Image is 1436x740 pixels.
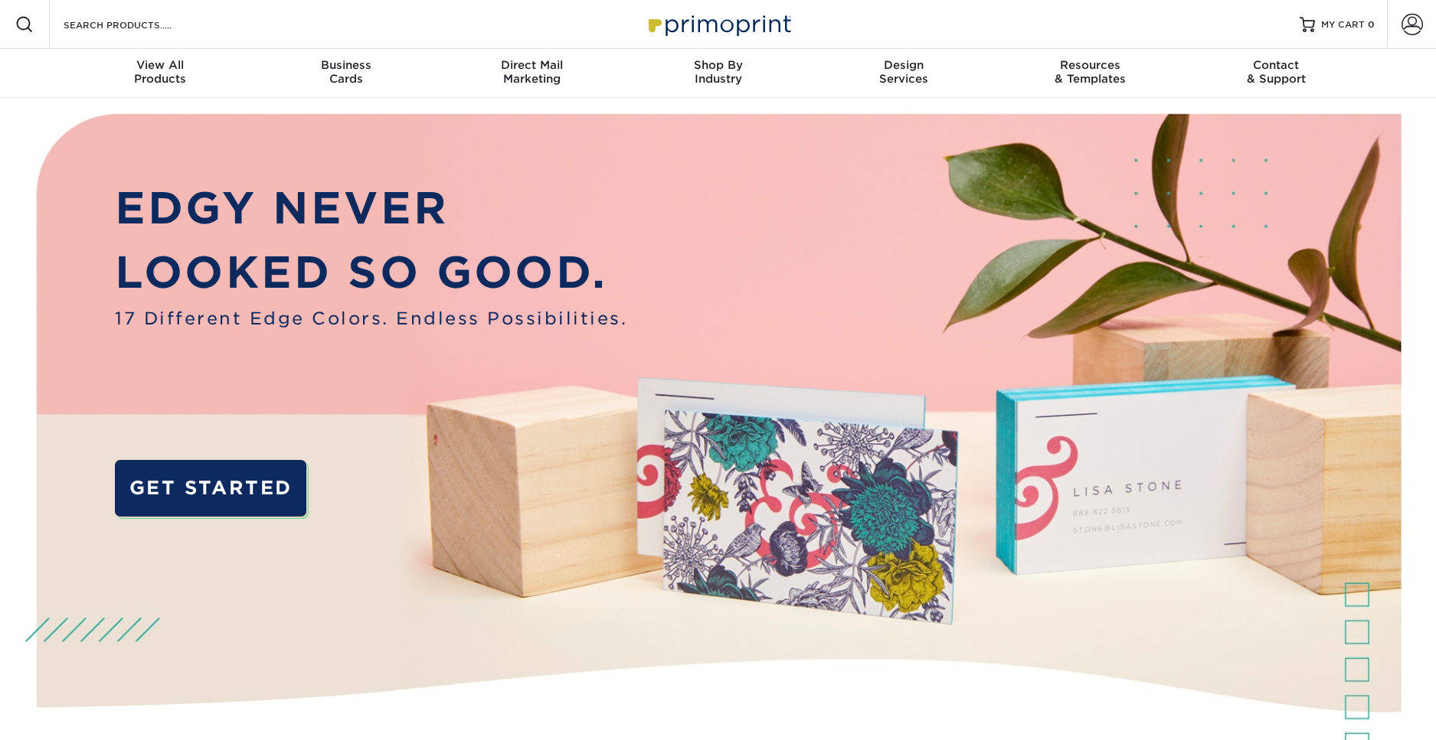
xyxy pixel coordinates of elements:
[1368,19,1375,30] span: 0
[997,58,1183,72] span: Resources
[625,49,811,98] a: Shop ByIndustry
[67,49,254,98] a: View AllProducts
[642,8,795,41] img: Primoprint
[115,460,306,517] a: GET STARTED
[115,176,627,240] p: EDGY NEVER
[439,49,625,98] a: Direct MailMarketing
[115,240,627,305] p: LOOKED SO GOOD.
[811,49,997,98] a: DesignServices
[1183,49,1369,98] a: Contact& Support
[625,58,811,86] div: Industry
[997,58,1183,86] div: & Templates
[253,58,439,72] span: Business
[115,305,627,331] span: 17 Different Edge Colors. Endless Possibilities.
[439,58,625,86] div: Marketing
[1321,18,1365,31] span: MY CART
[997,49,1183,98] a: Resources& Templates
[811,58,997,86] div: Services
[67,58,254,72] span: View All
[1183,58,1369,86] div: & Support
[811,58,997,72] span: Design
[439,58,625,72] span: Direct Mail
[625,58,811,72] span: Shop By
[1183,58,1369,72] span: Contact
[62,15,211,34] input: SEARCH PRODUCTS.....
[253,49,439,98] a: BusinessCards
[253,58,439,86] div: Cards
[67,58,254,86] div: Products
